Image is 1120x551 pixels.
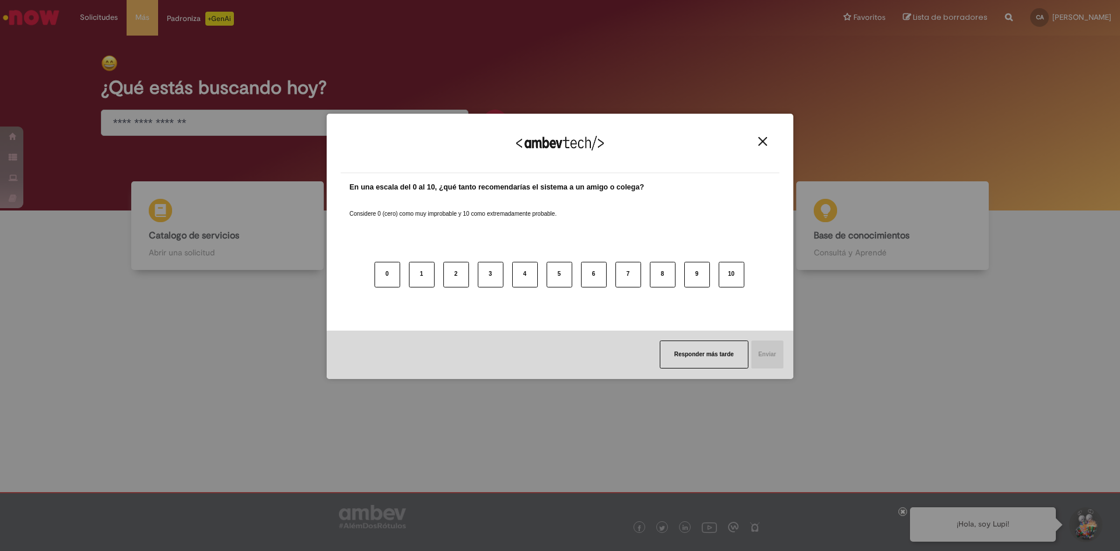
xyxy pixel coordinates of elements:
button: 8 [650,262,675,287]
button: Close [755,136,771,146]
button: 4 [512,262,538,287]
button: 6 [581,262,607,287]
button: 7 [615,262,641,287]
button: 9 [684,262,710,287]
img: Close [758,137,767,146]
button: Responder más tarde [660,341,748,368]
label: Considere 0 (cero) como muy improbable y 10 como extremadamente probable. [349,196,556,218]
button: 3 [478,262,503,287]
button: 10 [719,262,744,287]
button: 2 [443,262,469,287]
img: Logo Ambevtech [516,136,604,150]
button: 5 [547,262,572,287]
button: 1 [409,262,435,287]
button: 0 [374,262,400,287]
label: En una escala del 0 al 10, ¿qué tanto recomendarías el sistema a un amigo o colega? [349,182,644,193]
